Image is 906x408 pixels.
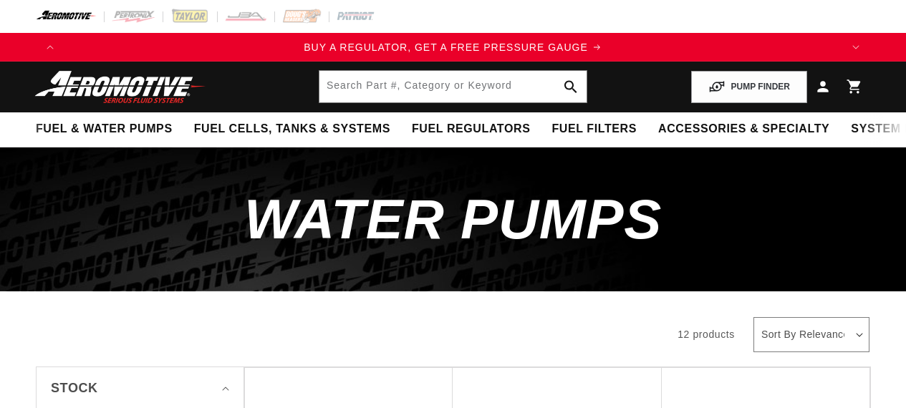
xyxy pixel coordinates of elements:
[64,39,842,55] div: 1 of 4
[304,42,588,53] span: BUY A REGULATOR, GET A FREE PRESSURE GAUGE
[647,112,840,146] summary: Accessories & Specialty
[401,112,541,146] summary: Fuel Regulators
[658,122,829,137] span: Accessories & Specialty
[64,39,842,55] div: Announcement
[555,71,587,102] button: search button
[36,122,173,137] span: Fuel & Water Pumps
[842,33,870,62] button: Translation missing: en.sections.announcements.next_announcement
[551,122,637,137] span: Fuel Filters
[64,39,842,55] a: BUY A REGULATOR, GET A FREE PRESSURE GAUGE
[36,33,64,62] button: Translation missing: en.sections.announcements.previous_announcement
[319,71,587,102] input: Search by Part Number, Category or Keyword
[541,112,647,146] summary: Fuel Filters
[51,378,98,399] span: Stock
[244,188,662,251] span: Water Pumps
[194,122,390,137] span: Fuel Cells, Tanks & Systems
[678,329,735,340] span: 12 products
[25,112,183,146] summary: Fuel & Water Pumps
[412,122,530,137] span: Fuel Regulators
[183,112,401,146] summary: Fuel Cells, Tanks & Systems
[691,71,807,103] button: PUMP FINDER
[31,70,210,104] img: Aeromotive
